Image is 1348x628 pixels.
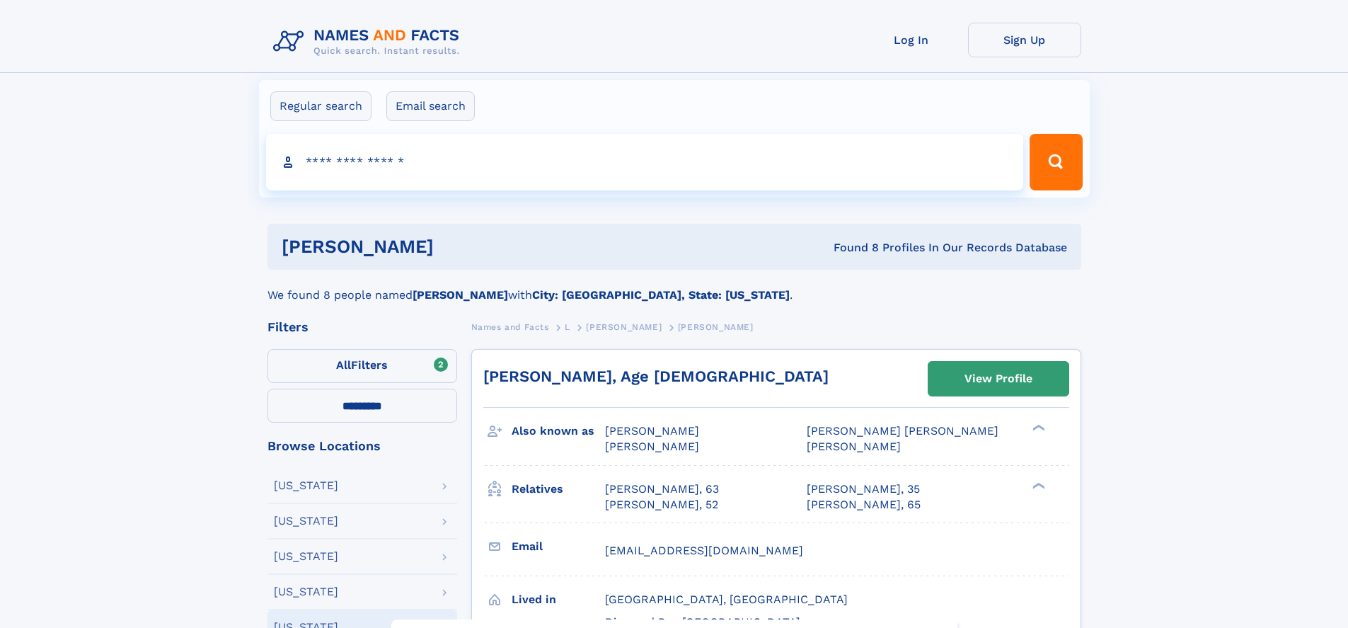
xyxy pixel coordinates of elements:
[807,481,920,497] a: [PERSON_NAME], 35
[532,288,790,302] b: City: [GEOGRAPHIC_DATA], State: [US_STATE]
[386,91,475,121] label: Email search
[605,481,719,497] a: [PERSON_NAME], 63
[267,23,471,61] img: Logo Names and Facts
[512,535,605,559] h3: Email
[274,586,338,598] div: [US_STATE]
[270,91,371,121] label: Regular search
[267,440,457,452] div: Browse Locations
[565,322,570,332] span: L
[807,424,998,438] span: [PERSON_NAME] [PERSON_NAME]
[282,238,634,256] h1: [PERSON_NAME]
[274,480,338,491] div: [US_STATE]
[512,588,605,612] h3: Lived in
[1030,134,1082,190] button: Search Button
[605,440,699,453] span: [PERSON_NAME]
[266,134,1024,190] input: search input
[807,440,901,453] span: [PERSON_NAME]
[928,362,1068,396] a: View Profile
[565,318,570,336] a: L
[512,419,605,443] h3: Also known as
[274,515,338,527] div: [US_STATE]
[633,240,1067,256] div: Found 8 Profiles In Our Records Database
[586,318,662,336] a: [PERSON_NAME]
[267,321,457,333] div: Filters
[483,367,829,385] a: [PERSON_NAME], Age [DEMOGRAPHIC_DATA]
[605,497,718,513] a: [PERSON_NAME], 52
[274,551,338,562] div: [US_STATE]
[471,318,549,336] a: Names and Facts
[678,322,754,332] span: [PERSON_NAME]
[964,362,1032,395] div: View Profile
[586,322,662,332] span: [PERSON_NAME]
[267,349,457,383] label: Filters
[512,477,605,501] h3: Relatives
[413,288,508,302] b: [PERSON_NAME]
[855,23,968,57] a: Log In
[336,358,351,372] span: All
[1029,423,1046,433] div: ❯
[267,270,1081,304] div: We found 8 people named with .
[807,497,921,513] a: [PERSON_NAME], 65
[1029,481,1046,490] div: ❯
[605,544,803,557] span: [EMAIL_ADDRESS][DOMAIN_NAME]
[968,23,1081,57] a: Sign Up
[605,424,699,438] span: [PERSON_NAME]
[605,593,848,606] span: [GEOGRAPHIC_DATA], [GEOGRAPHIC_DATA]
